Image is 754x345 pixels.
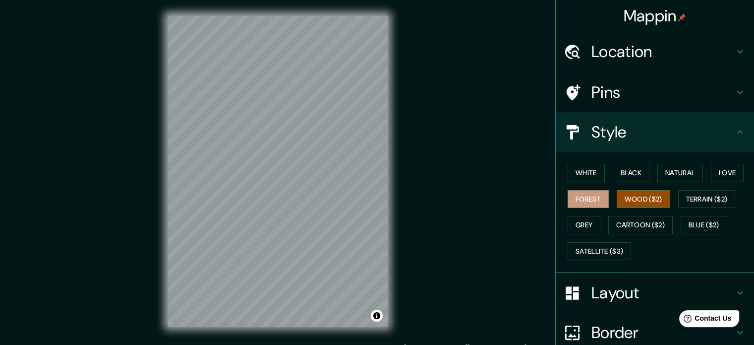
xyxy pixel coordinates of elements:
canvas: Map [168,16,388,327]
button: Love [711,164,744,182]
iframe: Help widget launcher [666,306,743,334]
img: pin-icon.png [678,13,686,21]
div: Style [556,112,754,152]
h4: Location [591,42,734,62]
h4: Pins [591,82,734,102]
button: Natural [657,164,703,182]
h4: Layout [591,283,734,303]
h4: Mappin [624,6,687,26]
button: Blue ($2) [681,216,727,234]
button: Grey [568,216,600,234]
div: Pins [556,72,754,112]
button: White [568,164,605,182]
button: Black [613,164,650,182]
button: Satellite ($3) [568,242,631,261]
h4: Style [591,122,734,142]
button: Cartoon ($2) [608,216,673,234]
button: Toggle attribution [371,310,383,322]
button: Wood ($2) [617,190,670,208]
div: Layout [556,273,754,313]
button: Terrain ($2) [678,190,736,208]
div: Location [556,32,754,71]
h4: Border [591,323,734,343]
button: Forest [568,190,609,208]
